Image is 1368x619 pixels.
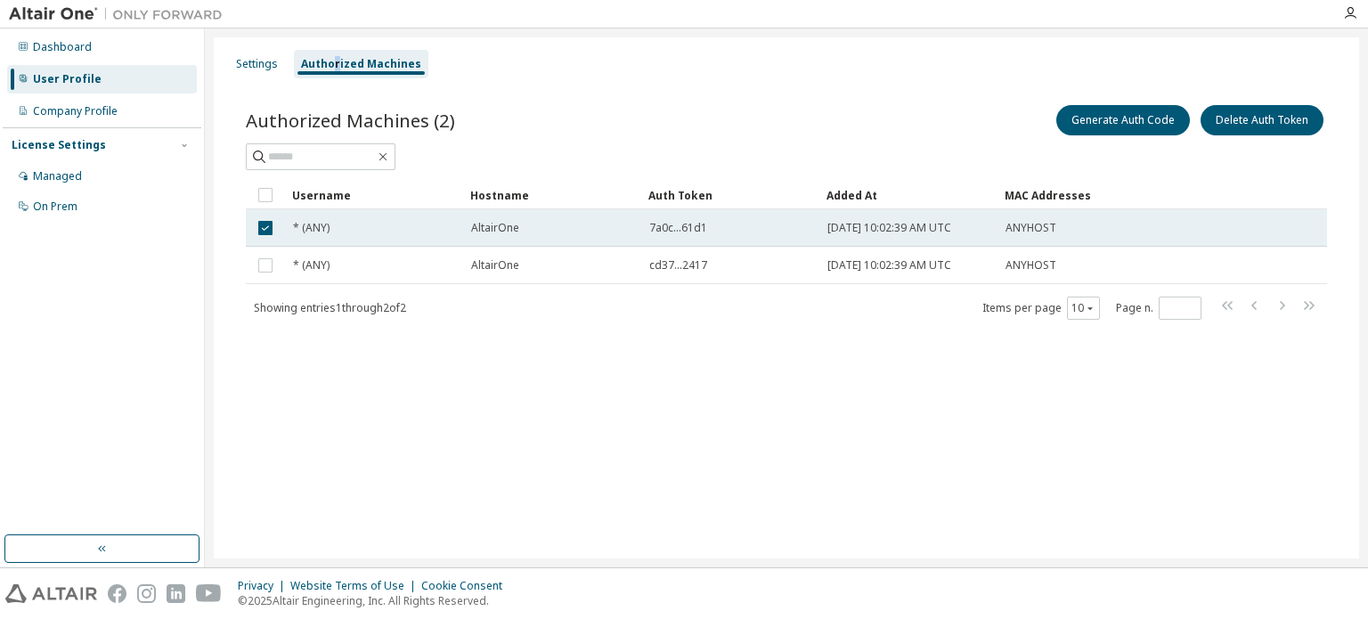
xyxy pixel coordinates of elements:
span: * (ANY) [293,221,330,235]
div: Authorized Machines [301,57,421,71]
div: Website Terms of Use [290,579,421,593]
img: youtube.svg [196,584,222,603]
span: AltairOne [471,221,519,235]
div: Cookie Consent [421,579,513,593]
span: 7a0c...61d1 [649,221,707,235]
span: Showing entries 1 through 2 of 2 [254,300,406,315]
div: Managed [33,169,82,183]
p: © 2025 Altair Engineering, Inc. All Rights Reserved. [238,593,513,608]
span: AltairOne [471,258,519,273]
span: ANYHOST [1006,258,1056,273]
button: 10 [1071,301,1095,315]
div: Hostname [470,181,634,209]
button: Delete Auth Token [1201,105,1323,135]
div: Settings [236,57,278,71]
div: User Profile [33,72,102,86]
div: Added At [826,181,990,209]
div: On Prem [33,200,77,214]
img: facebook.svg [108,584,126,603]
div: MAC Addresses [1005,181,1140,209]
img: altair_logo.svg [5,584,97,603]
span: Authorized Machines (2) [246,108,455,133]
span: ANYHOST [1006,221,1056,235]
span: Page n. [1116,297,1201,320]
span: Items per page [982,297,1100,320]
img: Altair One [9,5,232,23]
div: Dashboard [33,40,92,54]
span: [DATE] 10:02:39 AM UTC [827,258,951,273]
span: * (ANY) [293,258,330,273]
button: Generate Auth Code [1056,105,1190,135]
div: Privacy [238,579,290,593]
img: linkedin.svg [167,584,185,603]
div: License Settings [12,138,106,152]
div: Company Profile [33,104,118,118]
span: [DATE] 10:02:39 AM UTC [827,221,951,235]
img: instagram.svg [137,584,156,603]
div: Username [292,181,456,209]
span: cd37...2417 [649,258,707,273]
div: Auth Token [648,181,812,209]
